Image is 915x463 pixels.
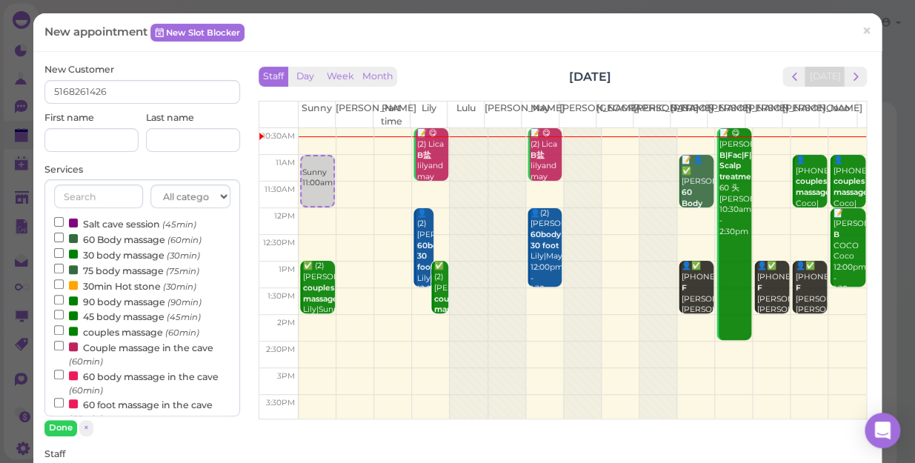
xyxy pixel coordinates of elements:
[69,385,103,396] small: (60min)
[416,208,433,317] div: 👤(2) [PERSON_NAME] Lily|May 12:00pm - 1:30pm
[262,131,295,141] span: 10:30am
[434,294,469,315] b: couples massage
[279,264,295,274] span: 1pm
[69,413,103,424] small: (60min)
[54,217,64,227] input: Salt cave session (45min)
[274,211,295,221] span: 12pm
[54,370,64,379] input: 60 body massage in the cave (60min)
[782,67,805,87] button: prev
[167,312,201,322] small: (45min)
[54,324,199,339] label: couples massage
[819,101,856,128] th: Coco
[844,67,867,87] button: next
[681,261,713,359] div: 👤✅ [PHONE_NUMBER] [PERSON_NAME]|[PERSON_NAME]|[PERSON_NAME] 1:00pm - 2:00pm
[54,310,64,319] input: 45 body massage (45min)
[795,176,830,197] b: couples massage
[433,261,448,359] div: ✅ (2) [PERSON_NAME] Lily|Sunny 1:00pm - 2:00pm
[44,63,114,76] label: New Customer
[54,278,196,293] label: 30min Hot stone
[336,101,373,128] th: [PERSON_NAME]
[708,101,745,128] th: [PERSON_NAME]
[259,67,288,87] button: Staff
[69,356,103,367] small: (60min)
[146,111,194,124] label: Last name
[54,231,202,247] label: 60 Body massage
[322,67,359,87] button: Week
[530,128,562,226] div: 📝 😋 (2) Lica lilyand may Lily|May 10:30am - 11:30am
[54,279,64,289] input: 30min Hot stone (30min)
[682,283,687,293] b: F
[299,101,336,128] th: Sunny
[559,101,596,128] th: [PERSON_NAME]
[302,261,335,348] div: ✅ (2) [PERSON_NAME] Lily|Sunny 1:00pm - 2:00pm
[757,283,762,293] b: F
[54,396,230,425] label: 60 foot massage in the cave
[54,216,196,231] label: Salt cave session
[54,184,143,208] input: Search
[719,150,776,181] b: B|Fac|F|30min Scalp treatment
[832,208,865,296] div: 📝 [PERSON_NAME] COCO Coco 12:00pm - 1:30pm
[54,368,230,397] label: 60 body massage in the cave
[805,67,845,87] button: [DATE]
[416,150,430,160] b: B盐
[485,101,522,128] th: [PERSON_NAME]
[54,262,199,278] label: 75 body massage
[54,233,64,242] input: 60 Body massage (60min)
[794,261,827,359] div: 👤✅ [PHONE_NUMBER] [PERSON_NAME]|[PERSON_NAME]|[PERSON_NAME] 1:00pm - 2:00pm
[862,21,871,41] span: ×
[263,238,295,247] span: 12:30pm
[266,398,295,407] span: 3:30pm
[54,341,64,350] input: Couple massage in the cave (60min)
[416,128,448,226] div: 📝 😋 (2) Lica lilyand may Lily|May 10:30am - 11:30am
[165,327,199,338] small: (60min)
[277,318,295,327] span: 2pm
[795,283,800,293] b: F
[832,155,865,253] div: 👤[PHONE_NUMBER] Coco|[PERSON_NAME] 11:00am - 12:00pm
[44,24,150,39] span: New appointment
[794,155,827,253] div: 👤[PHONE_NUMBER] Coco|[PERSON_NAME] 11:00am - 12:00pm
[530,208,562,296] div: 👤(2) [PERSON_NAME] Lily|May 12:00pm - 1:30pm
[44,163,83,176] label: Services
[167,250,200,261] small: (30min)
[745,101,782,128] th: [PERSON_NAME]
[54,295,64,304] input: 90 body massage (90min)
[358,67,397,87] button: Month
[681,155,713,275] div: 📝 👤✅ [PERSON_NAME] shiatsu [PERSON_NAME] 11:00am - 12:00pm
[302,156,333,189] div: Sunny 11:00am
[303,283,338,304] b: couples massage
[54,308,201,324] label: 45 body massage
[833,230,839,239] b: B
[44,447,65,461] label: Staff
[44,420,77,436] button: Done
[167,297,202,307] small: (90min)
[447,101,484,128] th: Lulu
[865,413,900,448] div: Open Intercom Messenger
[44,111,94,124] label: First name
[150,24,244,41] a: New Slot Blocker
[267,291,295,301] span: 1:30pm
[79,420,93,436] button: ×
[276,158,295,167] span: 11am
[266,344,295,354] span: 2:30pm
[596,101,633,128] th: [GEOGRAPHIC_DATA]
[163,282,196,292] small: (30min)
[54,248,64,258] input: 30 body massage (30min)
[373,101,410,128] th: Part time
[633,101,670,128] th: [PERSON_NAME]
[277,371,295,381] span: 3pm
[54,293,202,309] label: 90 body massage
[167,235,202,245] small: (60min)
[569,68,611,85] h2: [DATE]
[410,101,447,128] th: Lily
[44,80,240,104] input: Search by name or phone
[782,101,819,128] th: [PERSON_NAME]
[54,398,64,407] input: 60 foot massage in the cave (60min)
[54,325,64,335] input: couples massage (60min)
[530,230,561,250] b: 60body 30 foot
[162,219,196,230] small: (45min)
[682,187,716,219] b: 60 Body massage
[264,184,295,194] span: 11:30am
[833,176,868,197] b: couples massage
[530,150,545,160] b: B盐
[54,264,64,273] input: 75 body massage (75min)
